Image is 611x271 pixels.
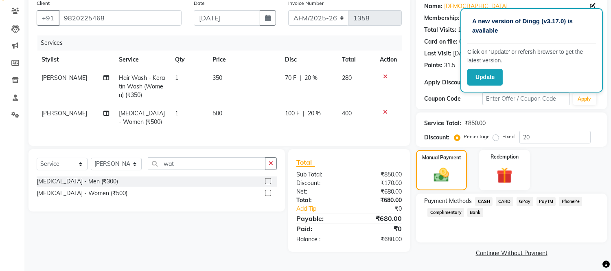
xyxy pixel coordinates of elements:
div: Service Total: [424,119,461,128]
div: Net: [290,187,349,196]
div: Sub Total: [290,170,349,179]
span: 20 % [308,109,321,118]
span: | [300,74,301,82]
span: 500 [212,110,222,117]
span: 20 % [304,74,318,82]
input: Search or Scan [148,157,265,170]
p: Click on ‘Update’ or refersh browser to get the latest version. [467,48,596,65]
div: [MEDICAL_DATA] - Women (₹500) [37,189,127,198]
div: Last Visit: [424,49,451,58]
th: Price [208,51,280,69]
div: 31.5 [444,61,455,70]
label: Percentage [464,133,490,140]
label: Manual Payment [422,154,461,161]
div: ₹680.00 [349,235,408,244]
th: Disc [280,51,337,69]
div: Paid: [290,224,349,234]
label: Redemption [491,153,519,161]
span: [PERSON_NAME] [42,110,87,117]
span: Complimentary [427,208,464,217]
button: Apply [573,93,596,105]
span: 400 [342,110,352,117]
div: Total: [290,196,349,205]
div: ₹170.00 [349,179,408,187]
img: _gift.svg [492,165,517,185]
input: Enter Offer / Coupon Code [482,93,569,105]
div: Coupon Code [424,95,482,103]
div: ₹850.00 [349,170,408,179]
div: Membership: [424,14,460,22]
span: 100 F [285,109,300,118]
th: Total [337,51,375,69]
span: 350 [212,74,222,82]
span: CARD [496,197,513,206]
a: Add Tip [290,205,359,213]
span: Total [296,158,315,167]
span: PayTM [537,197,556,206]
div: Services [37,35,408,51]
p: A new version of Dingg (v3.17.0) is available [472,17,591,35]
div: [MEDICAL_DATA] - Men (₹300) [37,177,118,186]
div: Points: [424,61,442,70]
span: CASH [475,197,493,206]
img: _cash.svg [429,166,453,184]
div: Apply Discount [424,78,482,87]
span: Hair Wash - Keratin Wash (Women) (₹350) [119,74,165,99]
label: Fixed [502,133,515,140]
span: [PERSON_NAME] [42,74,87,82]
div: ₹0 [349,224,408,234]
a: Continue Without Payment [418,249,605,258]
span: | [303,109,304,118]
input: Search by Name/Mobile/Email/Code [59,10,182,26]
span: [MEDICAL_DATA] - Women (₹500) [119,110,165,126]
span: PhonePe [559,197,582,206]
button: Update [467,69,503,86]
div: ₹850.00 [464,119,486,128]
div: [DATE] [453,49,471,58]
span: 280 [342,74,352,82]
span: Bank [467,208,483,217]
span: GPay [517,197,533,206]
div: Card on file: [424,37,458,46]
div: Name: [424,2,442,11]
th: Service [114,51,170,69]
div: Payable: [290,214,349,223]
span: 1 [175,110,178,117]
div: ₹680.00 [349,187,408,196]
div: Discount: [290,179,349,187]
div: ₹0 [359,205,408,213]
div: Balance : [290,235,349,244]
div: 14 [458,26,464,34]
button: +91 [37,10,59,26]
div: Total Visits: [424,26,456,34]
span: 70 F [285,74,296,82]
th: Action [375,51,402,69]
th: Stylist [37,51,114,69]
span: 1 [175,74,178,82]
div: ₹680.00 [349,214,408,223]
div: 0 [459,37,462,46]
th: Qty [170,51,208,69]
div: Discount: [424,133,449,142]
div: ₹680.00 [349,196,408,205]
a: [DEMOGRAPHIC_DATA] [444,2,508,11]
span: Payment Methods [424,197,472,205]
